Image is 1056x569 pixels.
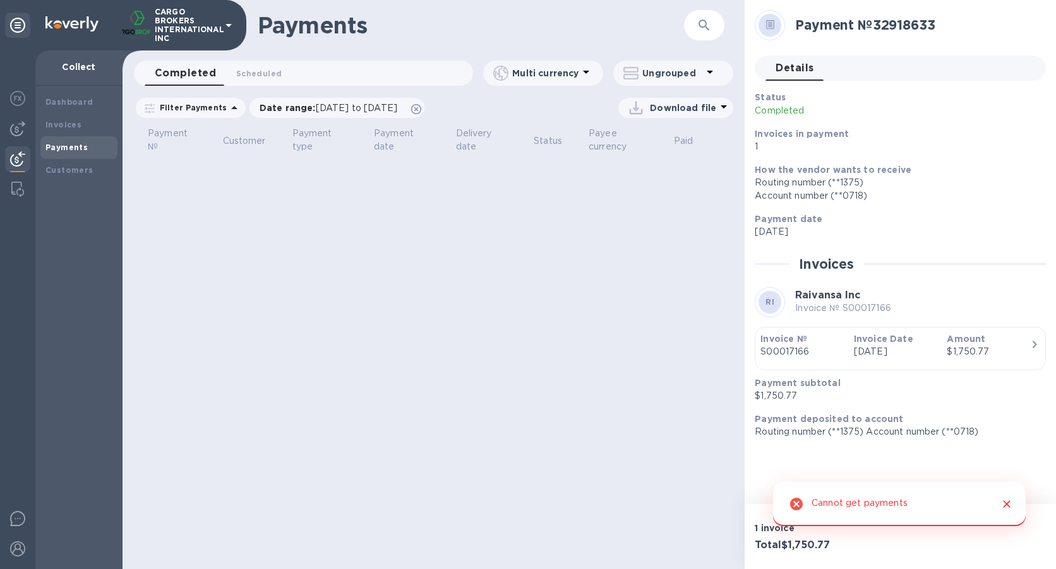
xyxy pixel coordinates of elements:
img: Foreign exchange [10,91,25,106]
p: [DATE] [854,345,937,358]
h1: Payments [258,12,684,38]
b: How the vendor wants to receive [755,165,911,175]
span: Payment № [148,127,213,153]
p: Delivery date [456,127,508,153]
div: Routing number (**1375) [755,176,1036,189]
b: Customers [45,165,93,175]
b: Amount [947,334,985,344]
h2: Payment № 32918633 [795,17,1036,33]
span: Details [776,59,813,77]
div: $1,750.77 [947,345,1030,358]
p: Routing number (**1375) Account number (**0718) [755,425,1036,438]
p: CARGO BROKERS INTERNATIONAL INC [155,8,218,43]
b: Payment subtotal [755,378,840,388]
b: Payment date [755,214,822,224]
b: Invoice № [760,334,807,344]
p: $1,750.77 [755,389,1036,402]
p: Customer [223,134,266,148]
p: Download file [650,102,716,114]
b: Payments [45,143,88,152]
p: Paid [674,134,693,148]
p: Payment type [292,127,348,153]
p: Payee currency [589,127,647,153]
span: Payment date [374,127,446,153]
b: Dashboard [45,97,93,107]
span: Payee currency [589,127,664,153]
p: Invoice № S00017166 [795,302,891,315]
h2: Invoices [799,256,854,272]
p: Date range : [260,102,404,114]
p: Status [534,134,562,148]
span: Delivery date [456,127,524,153]
span: Payment type [292,127,364,153]
button: Invoice №S00017166Invoice Date[DATE]Amount$1,750.77 [755,327,1046,370]
p: Filter Payments [155,102,227,113]
p: Completed [755,104,942,117]
b: Invoice Date [854,334,913,344]
span: Paid [674,134,710,148]
p: Multi currency [512,67,579,79]
b: RI [765,297,774,307]
span: Customer [223,134,282,148]
b: Status [755,92,786,102]
span: [DATE] to [DATE] [316,103,397,113]
p: 1 [755,140,1036,153]
button: Close [999,496,1015,512]
p: Collect [45,61,112,73]
b: Invoices [45,120,81,129]
span: Scheduled [236,67,282,80]
div: Date range:[DATE] to [DATE] [249,98,424,118]
b: Invoices in payment [755,129,849,139]
p: Payment date [374,127,429,153]
span: Status [534,134,579,148]
span: Completed [155,64,216,82]
p: Payment № [148,127,196,153]
b: Payment deposited to account [755,414,903,424]
b: Raivansa Inc [795,289,860,301]
p: Ungrouped [642,67,702,79]
p: 1 invoice [755,522,895,534]
div: Account number (**0718) [755,189,1036,202]
div: Unpin categories [5,13,30,38]
p: [DATE] [755,225,1036,238]
img: Logo [45,16,99,32]
h3: Total $1,750.77 [755,539,895,551]
div: Cannot get payments [812,492,908,516]
p: S00017166 [760,345,844,358]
